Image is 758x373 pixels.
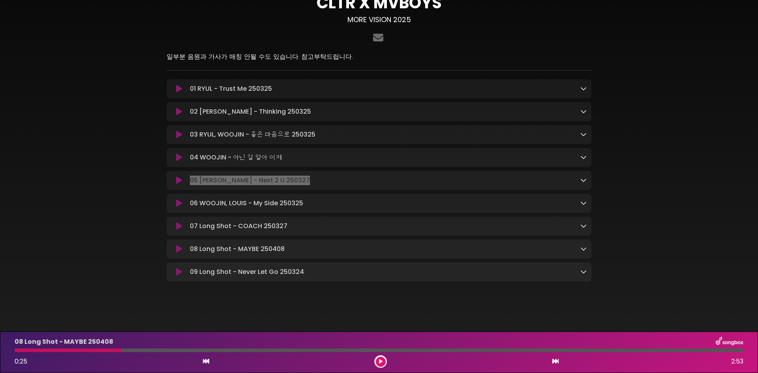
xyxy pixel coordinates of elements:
[190,267,304,277] p: 09 Long Shot - Never Let Go 250324
[190,130,315,139] p: 03 RYUL, WOOJIN - 좋은 마음으로 250325
[190,199,303,208] p: 06 WOOJIN, LOUIS - My Side 250325
[190,176,310,185] p: 05 [PERSON_NAME] - Next 2 U 250327
[190,84,272,94] p: 01 RYUL - Trust Me 250325
[190,153,282,162] p: 04 WOOJIN - 아닌 걸 알아 이제
[167,52,591,62] p: 일부분 음원과 가사가 매칭 안될 수도 있습니다. 참고부탁드립니다.
[190,244,285,254] p: 08 Long Shot - MAYBE 250408
[167,15,591,24] h3: MORE VISION 2025
[190,107,311,116] p: 02 [PERSON_NAME] - Thinking 250325
[190,221,287,231] p: 07 Long Shot - COACH 250327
